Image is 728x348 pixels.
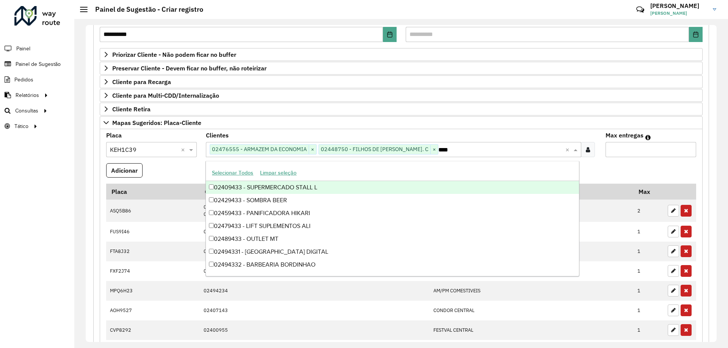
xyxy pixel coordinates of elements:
[14,122,28,130] span: Tático
[106,242,199,261] td: FTA8J32
[206,258,579,271] div: 02494332 - BARBEARIA BORDINHAO
[319,145,430,154] span: 02448750 - FILHOS DE [PERSON_NAME]. C
[88,5,203,14] h2: Painel de Sugestão - Criar registro
[199,222,429,242] td: 02492939
[634,184,664,200] th: Max
[634,222,664,242] td: 1
[16,60,61,68] span: Painel de Sugestão
[106,261,199,281] td: FXF2J74
[206,161,579,276] ng-dropdown-panel: Options list
[106,281,199,301] td: MPQ6H23
[206,220,579,233] div: 02479433 - LIFT SUPLEMENTOS ALI
[383,27,397,42] button: Choose Date
[106,131,122,140] label: Placa
[634,301,664,320] td: 1
[210,145,309,154] span: 02476555 - ARMAZEM DA ECONOMIA
[206,194,579,207] div: 02429433 - SOMBRA BEER
[106,163,143,178] button: Adicionar
[430,301,634,320] td: CONDOR CENTRAL
[634,281,664,301] td: 1
[209,167,257,179] button: Selecionar Todos
[199,200,429,222] td: 02449838 02457376
[106,320,199,340] td: CVP8292
[430,145,438,154] span: ×
[106,301,199,320] td: AOH9527
[199,184,429,200] th: Código Cliente
[106,184,199,200] th: Placa
[16,91,39,99] span: Relatórios
[112,92,219,98] span: Cliente para Multi-CDD/Internalização
[650,2,707,9] h3: [PERSON_NAME]
[112,79,171,85] span: Cliente para Recarga
[112,106,151,112] span: Cliente Retira
[634,242,664,261] td: 1
[15,107,38,115] span: Consultas
[634,200,664,222] td: 2
[632,2,648,18] a: Contato Rápido
[100,62,703,75] a: Preservar Cliente - Devem ficar no buffer, não roteirizar
[106,222,199,242] td: FUS9I46
[199,301,429,320] td: 02407143
[100,116,703,129] a: Mapas Sugeridos: Placa-Cliente
[206,271,579,284] div: 02494333 - [PERSON_NAME]
[650,10,707,17] span: [PERSON_NAME]
[206,207,579,220] div: 02459433 - PANIFICADORA HIKARI
[14,76,33,84] span: Pedidos
[100,75,703,88] a: Cliente para Recarga
[206,233,579,245] div: 02489433 - OUTLET MT
[112,120,201,126] span: Mapas Sugeridos: Placa-Cliente
[689,27,703,42] button: Choose Date
[430,281,634,301] td: AM/PM COMESTIVEIS
[257,167,300,179] button: Limpar seleção
[206,245,579,258] div: 02494331 - [GEOGRAPHIC_DATA] DIGITAL
[112,65,267,71] span: Preservar Cliente - Devem ficar no buffer, não roteirizar
[206,181,579,194] div: 02409433 - SUPERMERCADO STALL L
[606,131,643,140] label: Max entregas
[645,134,651,140] em: Máximo de clientes que serão colocados na mesma rota com os clientes informados
[430,320,634,340] td: FESTVAL CENTRAL
[100,103,703,115] a: Cliente Retira
[181,145,187,154] span: Clear all
[634,320,664,340] td: 1
[199,261,429,281] td: 02494234
[199,281,429,301] td: 02494234
[100,48,703,61] a: Priorizar Cliente - Não podem ficar no buffer
[100,89,703,102] a: Cliente para Multi-CDD/Internalização
[16,45,30,53] span: Painel
[199,320,429,340] td: 02400955
[309,145,316,154] span: ×
[112,51,236,58] span: Priorizar Cliente - Não podem ficar no buffer
[634,261,664,281] td: 1
[206,131,229,140] label: Clientes
[199,242,429,261] td: 02492939
[106,200,199,222] td: ASQ5B86
[565,145,572,154] span: Clear all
